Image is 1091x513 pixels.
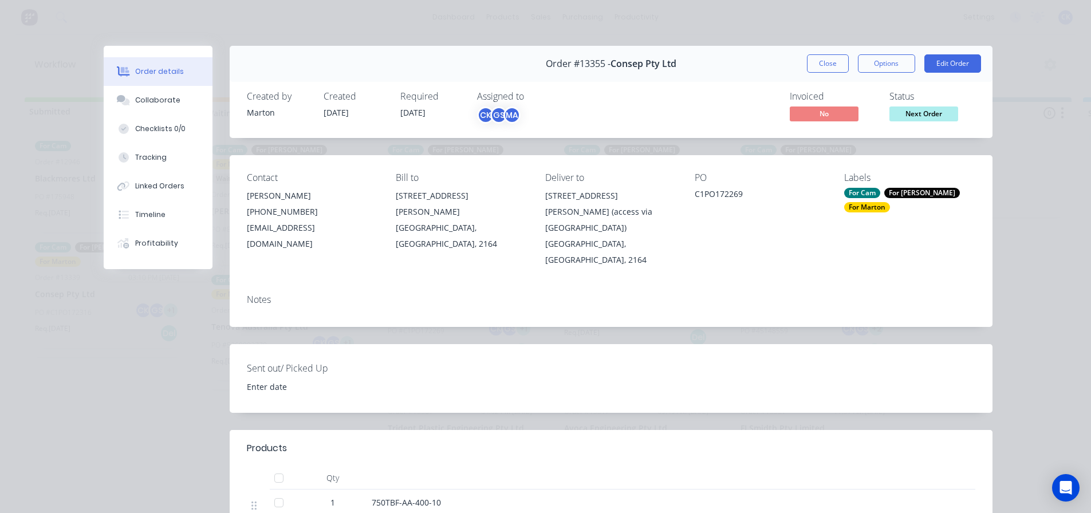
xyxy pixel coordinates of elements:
[247,106,310,119] div: Marton
[135,66,184,77] div: Order details
[247,361,390,375] label: Sent out/ Picked Up
[247,188,378,204] div: [PERSON_NAME]
[545,172,676,183] div: Deliver to
[924,54,981,73] button: Edit Order
[247,220,378,252] div: [EMAIL_ADDRESS][DOMAIN_NAME]
[844,202,890,212] div: For Marton
[400,107,426,118] span: [DATE]
[546,58,611,69] span: Order #13355 -
[477,106,521,124] button: CKGSMA
[104,143,212,172] button: Tracking
[858,54,915,73] button: Options
[611,58,676,69] span: Consep Pty Ltd
[889,106,958,121] span: Next Order
[372,497,441,508] span: 750TBF-AA-400-10
[247,91,310,102] div: Created by
[545,188,676,236] div: [STREET_ADDRESS][PERSON_NAME] (access via [GEOGRAPHIC_DATA])
[545,188,676,268] div: [STREET_ADDRESS][PERSON_NAME] (access via [GEOGRAPHIC_DATA])[GEOGRAPHIC_DATA], [GEOGRAPHIC_DATA],...
[135,210,166,220] div: Timeline
[135,181,184,191] div: Linked Orders
[790,91,876,102] div: Invoiced
[247,172,378,183] div: Contact
[104,57,212,86] button: Order details
[884,188,960,198] div: For [PERSON_NAME]
[889,91,975,102] div: Status
[298,467,367,490] div: Qty
[324,91,387,102] div: Created
[239,378,381,395] input: Enter date
[396,188,527,252] div: [STREET_ADDRESS][PERSON_NAME][GEOGRAPHIC_DATA], [GEOGRAPHIC_DATA], 2164
[104,86,212,115] button: Collaborate
[324,107,349,118] span: [DATE]
[330,496,335,508] span: 1
[1052,474,1080,502] div: Open Intercom Messenger
[490,106,507,124] div: GS
[400,91,463,102] div: Required
[477,91,592,102] div: Assigned to
[396,220,527,252] div: [GEOGRAPHIC_DATA], [GEOGRAPHIC_DATA], 2164
[247,204,378,220] div: [PHONE_NUMBER]
[247,441,287,455] div: Products
[807,54,849,73] button: Close
[135,152,167,163] div: Tracking
[104,172,212,200] button: Linked Orders
[104,229,212,258] button: Profitability
[695,188,826,204] div: C1PO172269
[135,95,180,105] div: Collaborate
[790,106,858,121] span: No
[396,172,527,183] div: Bill to
[396,188,527,220] div: [STREET_ADDRESS][PERSON_NAME]
[503,106,521,124] div: MA
[104,200,212,229] button: Timeline
[247,188,378,252] div: [PERSON_NAME][PHONE_NUMBER][EMAIL_ADDRESS][DOMAIN_NAME]
[844,188,880,198] div: For Cam
[477,106,494,124] div: CK
[545,236,676,268] div: [GEOGRAPHIC_DATA], [GEOGRAPHIC_DATA], 2164
[844,172,975,183] div: Labels
[104,115,212,143] button: Checklists 0/0
[695,172,826,183] div: PO
[889,106,958,124] button: Next Order
[135,238,178,248] div: Profitability
[247,294,975,305] div: Notes
[135,124,186,134] div: Checklists 0/0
